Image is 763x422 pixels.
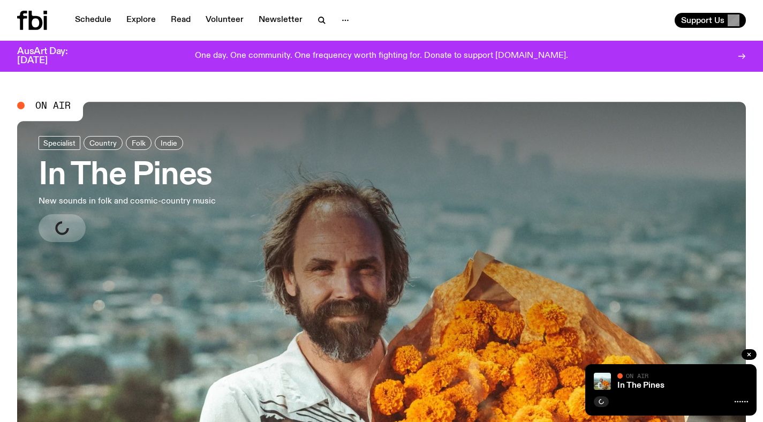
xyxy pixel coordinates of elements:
span: Specialist [43,139,75,147]
p: New sounds in folk and cosmic-country music [39,195,216,208]
span: Folk [132,139,146,147]
h3: In The Pines [39,161,216,191]
a: Country [84,136,123,150]
a: Explore [120,13,162,28]
button: Support Us [675,13,746,28]
a: In The PinesNew sounds in folk and cosmic-country music [39,136,216,242]
span: On Air [626,372,648,379]
a: Specialist [39,136,80,150]
h3: AusArt Day: [DATE] [17,47,86,65]
p: One day. One community. One frequency worth fighting for. Donate to support [DOMAIN_NAME]. [195,51,568,61]
a: Volunteer [199,13,250,28]
a: Indie [155,136,183,150]
span: Country [89,139,117,147]
span: On Air [35,101,71,110]
span: Support Us [681,16,724,25]
a: Schedule [69,13,118,28]
span: Indie [161,139,177,147]
a: Newsletter [252,13,309,28]
a: Folk [126,136,152,150]
a: Read [164,13,197,28]
a: In The Pines [617,381,664,390]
